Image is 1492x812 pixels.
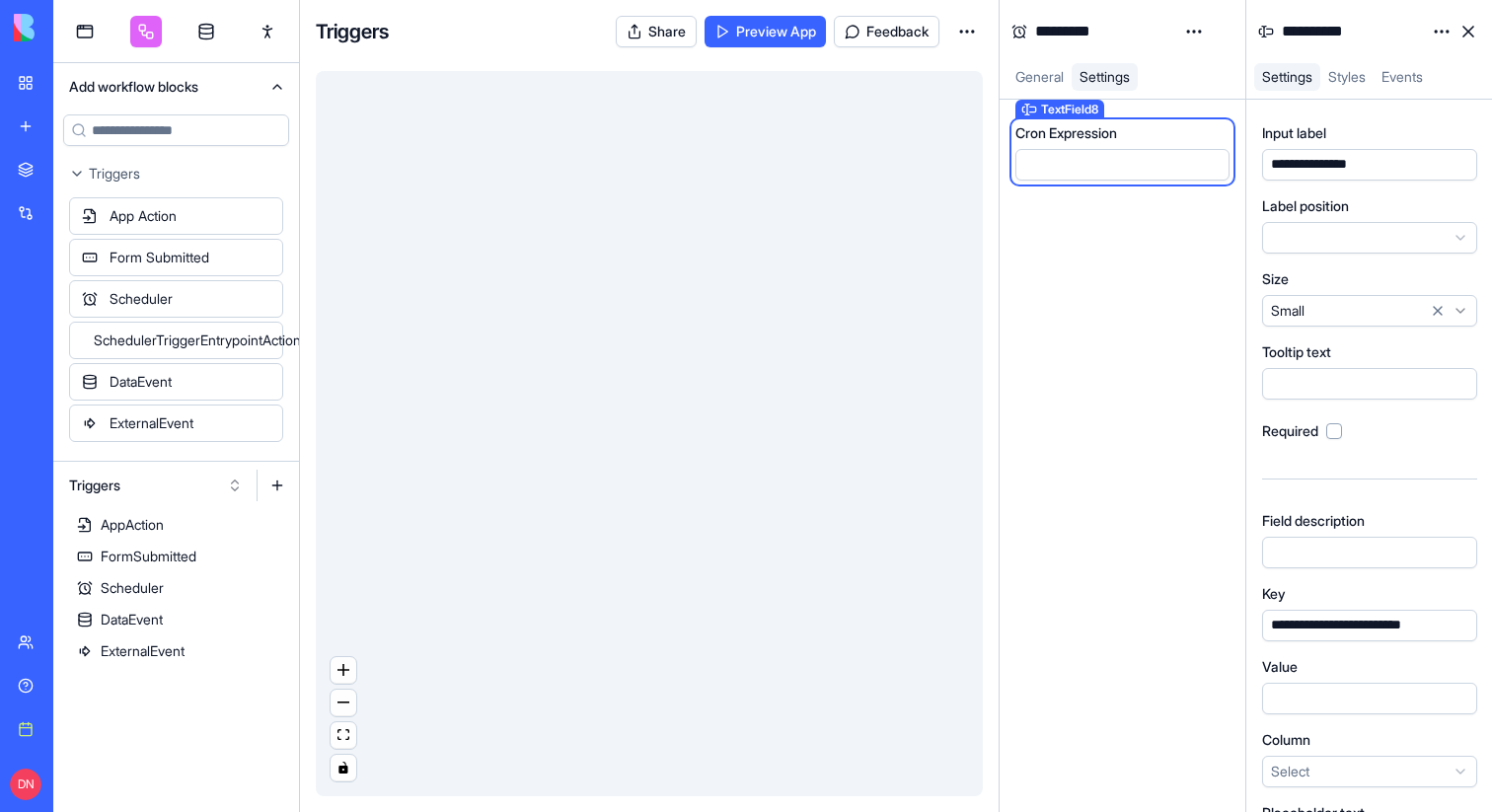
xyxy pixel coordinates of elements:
label: Required [1262,421,1318,441]
span: DN [10,769,41,800]
a: Scheduler [53,572,299,604]
div: DataEvent [101,610,163,629]
button: Triggers [59,470,253,501]
div: SchedulerTriggerEntrypointAction [69,322,283,359]
div: ExternalEvent [101,641,185,661]
span: Events [1381,68,1423,85]
label: Label position [1262,196,1349,216]
button: zoom out [331,690,356,716]
a: ExternalEvent [53,635,299,667]
label: Size [1262,269,1289,289]
button: Add workflow blocks [53,63,299,111]
div: TextField8Cron Expression [1015,123,1230,181]
div: App Action [69,197,283,235]
a: Settings [1072,63,1138,91]
div: AppAction [101,515,164,535]
label: Column [1262,730,1310,750]
div: ExternalEvent [69,405,283,442]
img: logo [14,14,136,41]
a: Preview App [705,16,826,47]
label: Key [1262,584,1286,604]
button: zoom in [331,657,356,684]
label: Value [1262,657,1298,677]
button: toggle interactivity [331,755,356,781]
label: Cron Expression [1015,123,1117,143]
a: Events [1374,63,1431,91]
div: DataEvent [69,363,283,401]
h4: Triggers [316,18,389,45]
label: Input label [1262,123,1326,143]
label: Field description [1262,511,1365,531]
a: FormSubmitted [53,541,299,572]
span: Styles [1328,68,1366,85]
span: Settings [1080,68,1130,85]
button: Triggers [53,158,299,189]
button: fit view [331,722,356,749]
div: TextField8Cron Expression [1015,123,1230,788]
a: DataEvent [53,604,299,635]
a: General [1007,63,1072,91]
span: General [1015,68,1064,85]
button: Share [616,16,697,47]
div: Scheduler [69,280,283,318]
a: AppAction [53,509,299,541]
a: Styles [1320,63,1374,91]
div: Scheduler [101,578,164,598]
button: Feedback [834,16,939,47]
label: Tooltip text [1262,342,1331,362]
span: Settings [1262,68,1312,85]
div: FormSubmitted [101,547,196,566]
a: Settings [1254,63,1320,91]
button: Inputs [53,454,299,485]
div: Form Submitted [69,239,283,276]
